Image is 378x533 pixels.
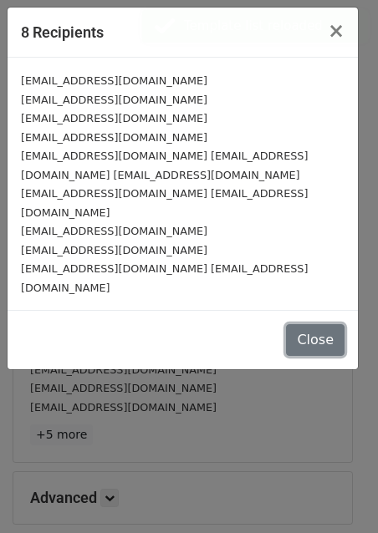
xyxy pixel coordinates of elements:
div: Template list reloaded [184,17,361,36]
small: [EMAIL_ADDRESS][DOMAIN_NAME] [EMAIL_ADDRESS][DOMAIN_NAME] [EMAIL_ADDRESS][DOMAIN_NAME] [EMAIL_ADD... [21,150,308,219]
button: Close [286,324,345,356]
small: [EMAIL_ADDRESS][DOMAIN_NAME] [21,112,207,124]
small: [EMAIL_ADDRESS][DOMAIN_NAME] [21,244,207,256]
small: [EMAIL_ADDRESS][DOMAIN_NAME] [EMAIL_ADDRESS][DOMAIN_NAME] [21,262,308,294]
small: [EMAIL_ADDRESS][DOMAIN_NAME] [21,131,207,144]
button: Close [314,8,358,54]
small: [EMAIL_ADDRESS][DOMAIN_NAME] [21,225,207,237]
iframe: Chat Widget [294,453,378,533]
small: [EMAIL_ADDRESS][DOMAIN_NAME] [21,94,207,106]
small: [EMAIL_ADDRESS][DOMAIN_NAME] [21,74,207,87]
h5: 8 Recipients [21,21,104,43]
